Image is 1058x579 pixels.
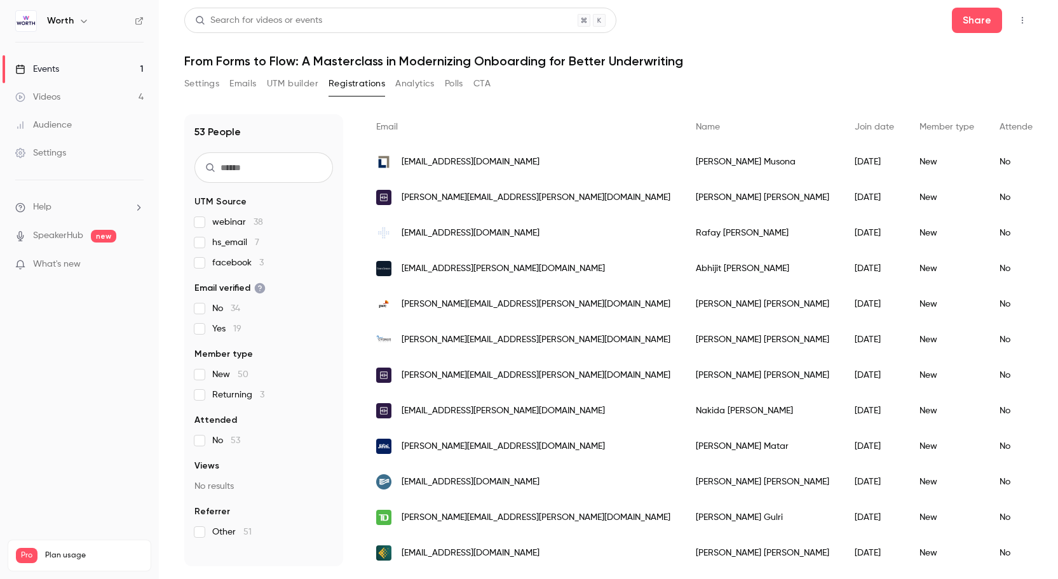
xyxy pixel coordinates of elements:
[842,144,907,180] div: [DATE]
[195,14,322,27] div: Search for videos or events
[376,545,391,561] img: fsource.org
[683,144,842,180] div: [PERSON_NAME] Musona
[842,464,907,500] div: [DATE]
[15,147,66,159] div: Settings
[987,322,1051,357] div: No
[952,8,1002,33] button: Share
[987,144,1051,180] div: No
[212,216,263,229] span: webinar
[683,393,842,429] div: Nakida [PERSON_NAME]
[402,298,670,311] span: [PERSON_NAME][EMAIL_ADDRESS][PERSON_NAME][DOMAIN_NAME]
[231,436,240,445] span: 53
[212,236,259,249] span: hs_email
[259,258,264,267] span: 3
[267,74,318,94] button: UTM builder
[254,218,263,227] span: 38
[907,535,987,571] div: New
[376,225,391,241] img: subscribeplatform.com
[212,434,240,447] span: No
[255,238,259,247] span: 7
[402,404,605,418] span: [EMAIL_ADDRESS][PERSON_NAME][DOMAIN_NAME]
[907,429,987,464] div: New
[329,74,385,94] button: Registrations
[212,389,264,401] span: Returning
[683,429,842,464] div: [PERSON_NAME] Matar
[402,227,539,240] span: [EMAIL_ADDRESS][DOMAIN_NAME]
[184,74,219,94] button: Settings
[445,74,463,94] button: Polls
[987,429,1051,464] div: No
[402,156,539,169] span: [EMAIL_ADDRESS][DOMAIN_NAME]
[842,286,907,322] div: [DATE]
[376,439,391,454] img: jifiti.com
[842,215,907,251] div: [DATE]
[907,215,987,251] div: New
[842,500,907,535] div: [DATE]
[15,63,59,76] div: Events
[15,91,60,103] div: Videos
[395,74,435,94] button: Analytics
[47,15,74,27] h6: Worth
[907,500,987,535] div: New
[33,258,81,271] span: What's new
[907,286,987,322] div: New
[194,505,230,518] span: Referrer
[243,528,252,536] span: 51
[842,357,907,393] div: [DATE]
[473,74,491,94] button: CTA
[987,535,1051,571] div: No
[402,547,539,560] span: [EMAIL_ADDRESS][DOMAIN_NAME]
[907,180,987,215] div: New
[907,393,987,429] div: New
[184,53,1033,69] h1: From Forms to Flow: A Masterclass in Modernizing Onboarding for Better Underwriting
[402,333,670,347] span: [PERSON_NAME][EMAIL_ADDRESS][PERSON_NAME][DOMAIN_NAME]
[128,259,144,270] iframe: Noticeable Trigger
[842,180,907,215] div: [DATE]
[212,526,252,538] span: Other
[376,332,391,347] img: cygnuspay.com
[212,368,248,381] span: New
[855,123,894,131] span: Join date
[238,370,248,379] span: 50
[683,464,842,500] div: [PERSON_NAME] [PERSON_NAME]
[194,480,333,493] p: No results
[683,535,842,571] div: [PERSON_NAME] [PERSON_NAME]
[91,230,116,243] span: new
[16,548,37,563] span: Pro
[683,322,842,357] div: [PERSON_NAME] [PERSON_NAME]
[683,500,842,535] div: [PERSON_NAME] Gulri
[33,201,51,214] span: Help
[376,123,398,131] span: Email
[260,390,264,399] span: 3
[907,357,987,393] div: New
[194,196,333,538] section: facet-groups
[987,215,1051,251] div: No
[212,323,241,335] span: Yes
[987,393,1051,429] div: No
[402,476,539,489] span: [EMAIL_ADDRESS][DOMAIN_NAME]
[683,286,842,322] div: [PERSON_NAME] [PERSON_NAME]
[987,251,1051,286] div: No
[402,511,670,524] span: [PERSON_NAME][EMAIL_ADDRESS][PERSON_NAME][DOMAIN_NAME]
[376,368,391,383] img: truist.com
[212,302,240,315] span: No
[987,357,1051,393] div: No
[987,500,1051,535] div: No
[376,403,391,418] img: truist.com
[33,229,83,243] a: SpeakerHub
[212,256,264,269] span: facebook
[376,510,391,525] img: td.com
[683,215,842,251] div: Rafay [PERSON_NAME]
[194,282,266,295] span: Email verified
[907,322,987,357] div: New
[842,322,907,357] div: [DATE]
[402,262,605,276] span: [EMAIL_ADDRESS][PERSON_NAME][DOMAIN_NAME]
[842,429,907,464] div: [DATE]
[402,440,605,453] span: [PERSON_NAME][EMAIL_ADDRESS][DOMAIN_NAME]
[15,201,144,214] li: help-dropdown-opener
[402,191,670,204] span: [PERSON_NAME][EMAIL_ADDRESS][PERSON_NAME][DOMAIN_NAME]
[696,123,720,131] span: Name
[194,348,253,361] span: Member type
[987,286,1051,322] div: No
[376,474,391,489] img: wsbonline.com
